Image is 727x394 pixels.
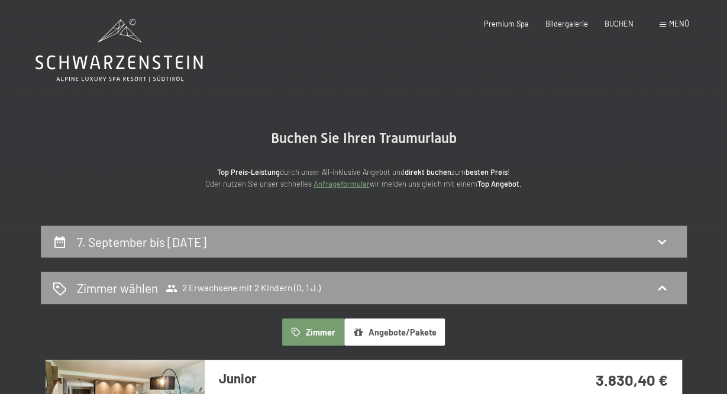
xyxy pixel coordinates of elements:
strong: Top Preis-Leistung [217,167,280,177]
h3: Junior [219,369,539,388]
span: Buchen Sie Ihren Traumurlaub [271,130,457,146]
p: durch unser All-inklusive Angebot und zum ! Oder nutzen Sie unser schnelles wir melden uns gleich... [127,166,600,190]
strong: Top Angebot. [477,179,522,188]
h2: 7. September bis [DATE] [77,235,206,249]
span: Menü [669,19,689,28]
a: Bildergalerie [545,19,588,28]
button: Angebote/Pakete [344,318,445,346]
a: BUCHEN [605,19,634,28]
strong: direkt buchen [405,167,451,177]
strong: besten Preis [466,167,508,177]
strong: 3.830,40 € [595,370,667,389]
button: Zimmer [282,318,344,346]
span: 2 Erwachsene mit 2 Kindern (0, 1 J.) [166,282,321,294]
h2: Zimmer wählen [77,279,158,297]
a: Anfrageformular [314,179,370,188]
a: Premium Spa [484,19,529,28]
